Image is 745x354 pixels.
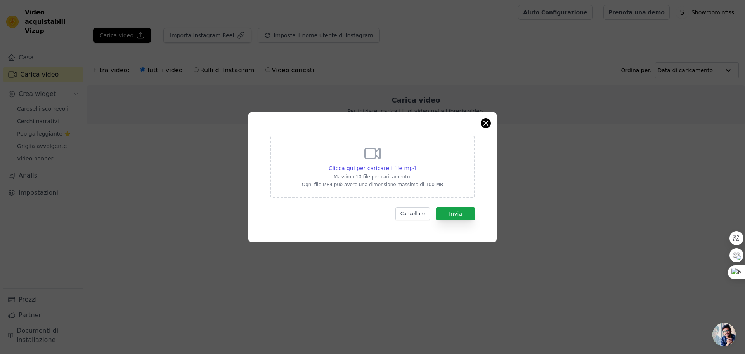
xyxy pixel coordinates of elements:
[449,211,462,217] font: Invia
[481,119,490,128] button: Chiudi modale
[334,174,411,180] font: Massimo 10 file per caricamento.
[712,323,736,346] div: Aprire la chat
[329,165,416,171] font: Clicca qui per caricare i file mp4
[400,211,425,216] font: Cancellare
[302,182,444,187] font: Ogni file MP4 può avere una dimensione massima di 100 MB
